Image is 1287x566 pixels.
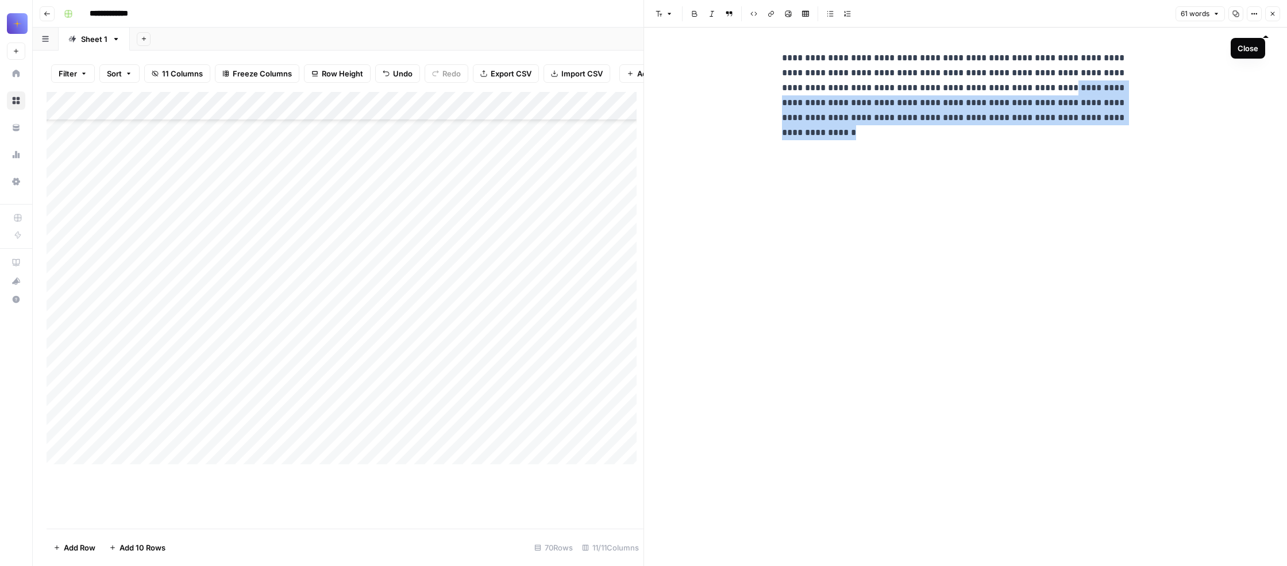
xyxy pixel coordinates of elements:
[7,91,25,110] a: Browse
[102,538,172,557] button: Add 10 Rows
[51,64,95,83] button: Filter
[1176,6,1225,21] button: 61 words
[162,68,203,79] span: 11 Columns
[59,28,130,51] a: Sheet 1
[233,68,292,79] span: Freeze Columns
[144,64,210,83] button: 11 Columns
[64,542,95,553] span: Add Row
[81,33,107,45] div: Sheet 1
[7,118,25,137] a: Your Data
[215,64,299,83] button: Freeze Columns
[47,538,102,557] button: Add Row
[442,68,461,79] span: Redo
[322,68,363,79] span: Row Height
[59,68,77,79] span: Filter
[619,64,689,83] button: Add Column
[1181,9,1209,19] span: 61 words
[304,64,371,83] button: Row Height
[7,9,25,38] button: Workspace: PC
[561,68,603,79] span: Import CSV
[7,272,25,290] button: What's new?
[7,290,25,309] button: Help + Support
[637,68,681,79] span: Add Column
[577,538,643,557] div: 11/11 Columns
[7,64,25,83] a: Home
[375,64,420,83] button: Undo
[120,542,165,553] span: Add 10 Rows
[425,64,468,83] button: Redo
[1238,43,1258,54] div: Close
[491,68,531,79] span: Export CSV
[544,64,610,83] button: Import CSV
[99,64,140,83] button: Sort
[7,172,25,191] a: Settings
[107,68,122,79] span: Sort
[393,68,413,79] span: Undo
[7,253,25,272] a: AirOps Academy
[7,145,25,164] a: Usage
[530,538,577,557] div: 70 Rows
[473,64,539,83] button: Export CSV
[7,13,28,34] img: PC Logo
